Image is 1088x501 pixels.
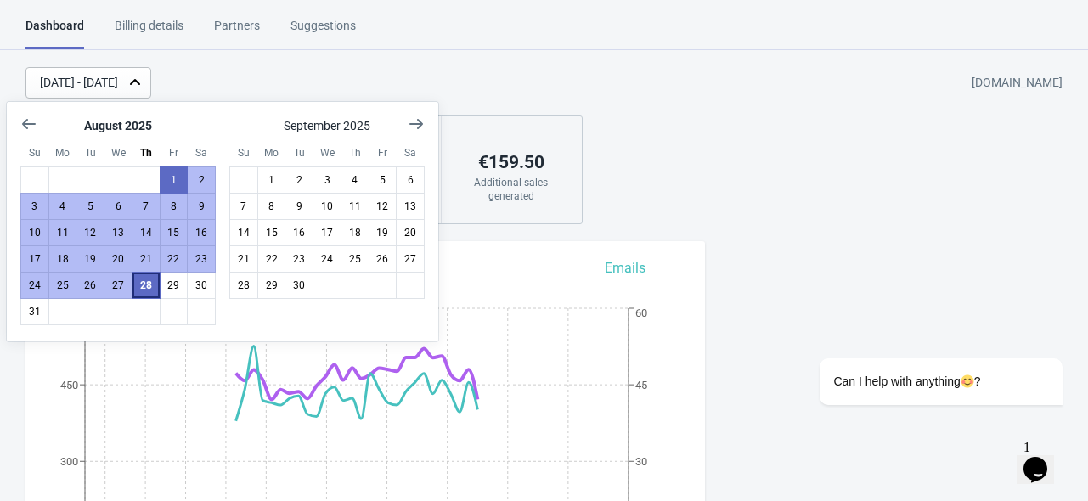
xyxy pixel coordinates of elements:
[104,193,132,220] button: August 6 2025
[369,245,397,273] button: September 26 2025
[20,245,49,273] button: August 17 2025
[187,219,216,246] button: August 16 2025
[229,193,258,220] button: September 7 2025
[187,245,216,273] button: August 23 2025
[765,205,1071,425] iframe: chat widget
[160,193,189,220] button: August 8 2025
[285,138,313,167] div: Tuesday
[396,138,425,167] div: Saturday
[257,193,286,220] button: September 8 2025
[229,138,258,167] div: Sunday
[285,272,313,299] button: September 30 2025
[187,193,216,220] button: August 9 2025
[229,245,258,273] button: September 21 2025
[285,166,313,194] button: September 2 2025
[313,138,341,167] div: Wednesday
[972,68,1063,99] div: [DOMAIN_NAME]
[341,245,369,273] button: September 25 2025
[369,166,397,194] button: September 5 2025
[132,138,161,167] div: Thursday
[313,166,341,194] button: September 3 2025
[187,272,216,299] button: August 30 2025
[257,245,286,273] button: September 22 2025
[48,138,77,167] div: Monday
[40,74,118,92] div: [DATE] - [DATE]
[115,17,183,47] div: Billing details
[160,138,189,167] div: Friday
[76,193,104,220] button: August 5 2025
[229,219,258,246] button: September 14 2025
[341,138,369,167] div: Thursday
[396,219,425,246] button: September 20 2025
[229,272,258,299] button: September 28 2025
[60,379,78,391] tspan: 450
[401,109,431,139] button: Show next month, October 2025
[214,17,260,47] div: Partners
[104,245,132,273] button: August 20 2025
[341,193,369,220] button: September 11 2025
[20,193,49,220] button: August 3 2025
[459,149,563,176] div: € 159.50
[160,219,189,246] button: August 15 2025
[285,219,313,246] button: September 16 2025
[257,219,286,246] button: September 15 2025
[635,455,647,468] tspan: 30
[104,219,132,246] button: August 13 2025
[257,272,286,299] button: September 29 2025
[187,138,216,167] div: Saturday
[313,193,341,220] button: September 10 2025
[76,272,104,299] button: August 26 2025
[369,219,397,246] button: September 19 2025
[48,272,77,299] button: August 25 2025
[257,138,286,167] div: Monday
[160,272,189,299] button: August 29 2025
[257,166,286,194] button: September 1 2025
[285,245,313,273] button: September 23 2025
[635,379,647,391] tspan: 45
[20,272,49,299] button: August 24 2025
[48,219,77,246] button: August 11 2025
[132,245,161,273] button: August 21 2025
[160,166,189,194] button: August 1 2025
[104,272,132,299] button: August 27 2025
[341,166,369,194] button: September 4 2025
[635,307,647,319] tspan: 60
[20,219,49,246] button: August 10 2025
[290,17,356,47] div: Suggestions
[20,298,49,325] button: August 31 2025
[132,272,161,299] button: Today August 28 2025
[48,193,77,220] button: August 4 2025
[160,245,189,273] button: August 22 2025
[187,166,216,194] button: August 2 2025
[313,245,341,273] button: September 24 2025
[132,193,161,220] button: August 7 2025
[396,245,425,273] button: September 27 2025
[76,245,104,273] button: August 19 2025
[1017,433,1071,484] iframe: chat widget
[76,219,104,246] button: August 12 2025
[313,219,341,246] button: September 17 2025
[285,193,313,220] button: September 9 2025
[104,138,132,167] div: Wednesday
[60,455,78,468] tspan: 300
[369,193,397,220] button: September 12 2025
[341,219,369,246] button: September 18 2025
[20,138,49,167] div: Sunday
[396,166,425,194] button: September 6 2025
[396,193,425,220] button: September 13 2025
[132,219,161,246] button: August 14 2025
[48,245,77,273] button: August 18 2025
[369,138,397,167] div: Friday
[76,138,104,167] div: Tuesday
[459,176,563,203] div: Additional sales generated
[25,17,84,49] div: Dashboard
